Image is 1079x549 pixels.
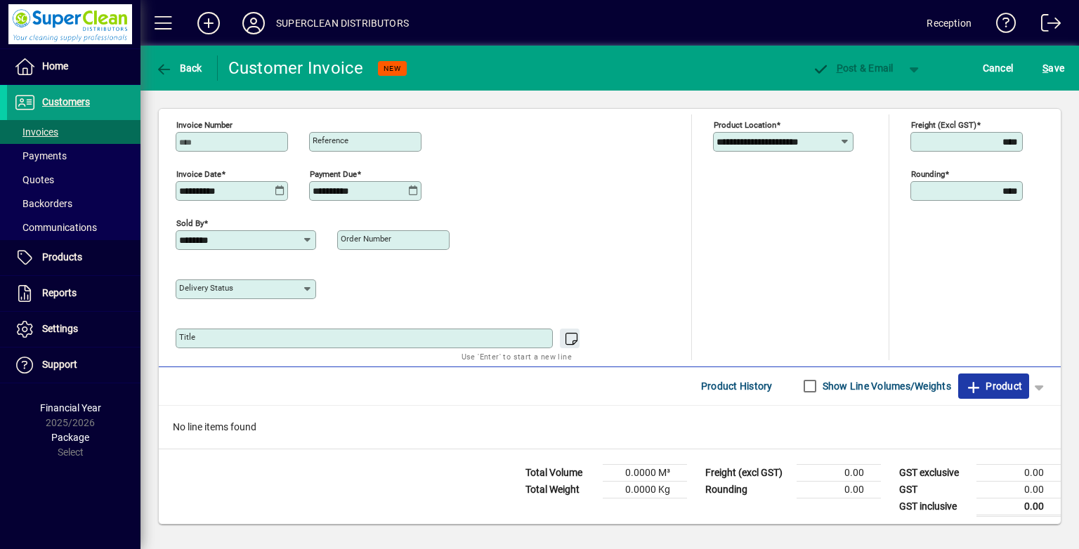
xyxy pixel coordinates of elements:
[7,144,140,168] a: Payments
[462,348,572,364] mat-hint: Use 'Enter' to start a new line
[797,464,881,481] td: 0.00
[976,464,1061,481] td: 0.00
[986,3,1016,48] a: Knowledge Base
[603,481,687,498] td: 0.0000 Kg
[14,174,54,185] span: Quotes
[42,251,82,263] span: Products
[42,287,77,298] span: Reports
[518,481,603,498] td: Total Weight
[820,379,951,393] label: Show Line Volumes/Weights
[603,464,687,481] td: 0.0000 M³
[7,49,140,84] a: Home
[7,276,140,311] a: Reports
[695,373,778,399] button: Product History
[837,62,843,74] span: P
[7,216,140,239] a: Communications
[1042,62,1048,74] span: S
[341,234,391,244] mat-label: Order number
[892,498,976,515] td: GST inclusive
[384,64,401,73] span: NEW
[42,60,68,72] span: Home
[7,348,140,383] a: Support
[40,402,101,414] span: Financial Year
[698,481,797,498] td: Rounding
[42,323,78,334] span: Settings
[14,126,58,138] span: Invoices
[14,198,72,209] span: Backorders
[276,12,409,34] div: SUPERCLEAN DISTRIBUTORS
[714,119,776,129] mat-label: Product location
[313,135,348,145] mat-label: Reference
[7,120,140,144] a: Invoices
[179,332,195,342] mat-label: Title
[797,481,881,498] td: 0.00
[42,96,90,107] span: Customers
[927,12,972,34] div: Reception
[14,222,97,233] span: Communications
[911,168,945,178] mat-label: Rounding
[976,481,1061,498] td: 0.00
[892,464,976,481] td: GST exclusive
[911,119,976,129] mat-label: Freight (excl GST)
[51,432,89,443] span: Package
[698,464,797,481] td: Freight (excl GST)
[155,62,202,74] span: Back
[140,55,218,81] app-page-header-button: Back
[1031,3,1061,48] a: Logout
[892,481,976,498] td: GST
[965,375,1022,397] span: Product
[179,283,233,293] mat-label: Delivery status
[7,192,140,216] a: Backorders
[805,55,901,81] button: Post & Email
[7,312,140,347] a: Settings
[983,57,1014,79] span: Cancel
[812,62,894,74] span: ost & Email
[228,57,364,79] div: Customer Invoice
[7,168,140,192] a: Quotes
[231,11,276,36] button: Profile
[176,218,204,227] mat-label: Sold by
[14,150,67,161] span: Payments
[701,375,773,397] span: Product History
[7,240,140,275] a: Products
[976,498,1061,515] td: 0.00
[176,168,221,178] mat-label: Invoice date
[152,55,206,81] button: Back
[310,168,357,178] mat-label: Payment due
[518,464,603,481] td: Total Volume
[1042,57,1064,79] span: ave
[42,359,77,370] span: Support
[958,373,1029,399] button: Product
[176,119,233,129] mat-label: Invoice number
[159,406,1061,449] div: No line items found
[1039,55,1068,81] button: Save
[186,11,231,36] button: Add
[979,55,1017,81] button: Cancel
